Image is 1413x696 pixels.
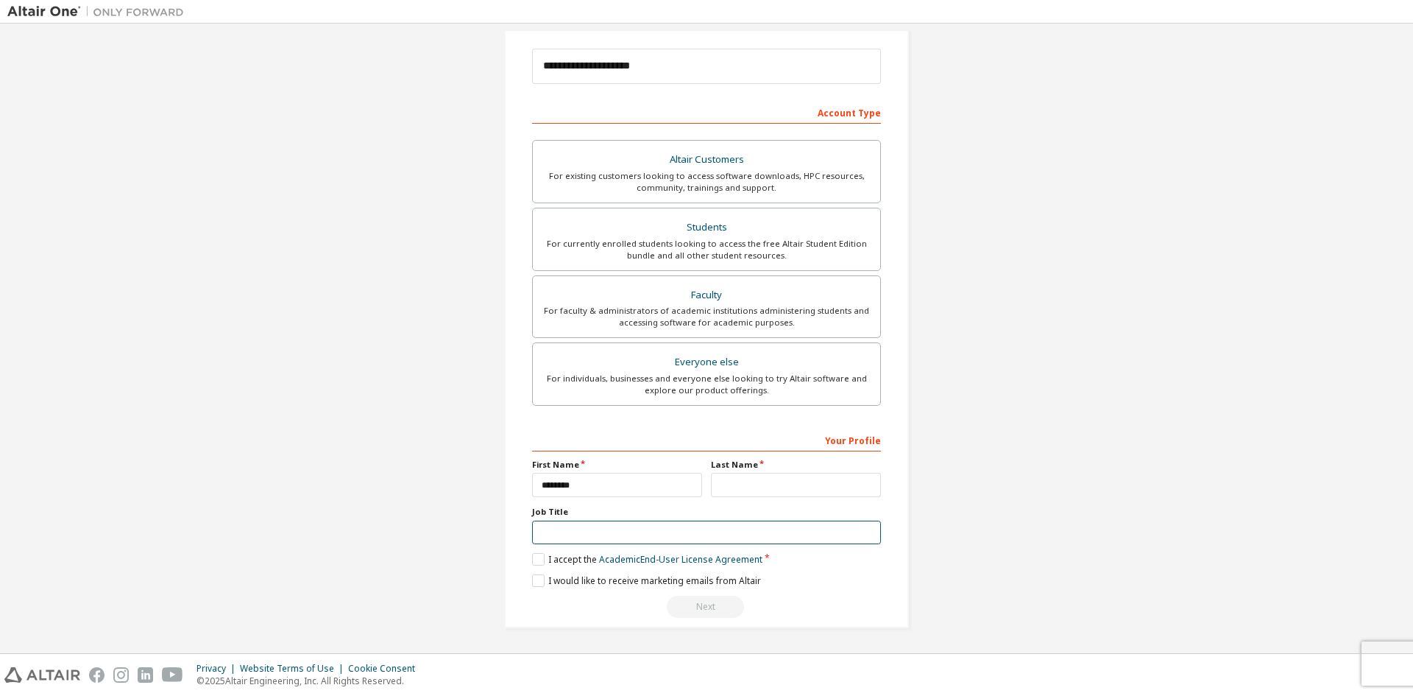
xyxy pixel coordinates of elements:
div: Faculty [542,285,871,306]
img: youtube.svg [162,667,183,683]
div: Cookie Consent [348,663,424,675]
label: First Name [532,459,702,471]
label: I would like to receive marketing emails from Altair [532,574,761,587]
img: linkedin.svg [138,667,153,683]
div: Your Profile [532,428,881,451]
div: For currently enrolled students looking to access the free Altair Student Edition bundle and all ... [542,238,871,261]
div: For individuals, businesses and everyone else looking to try Altair software and explore our prod... [542,373,871,396]
img: altair_logo.svg [4,667,80,683]
div: Account Type [532,100,881,124]
img: instagram.svg [113,667,129,683]
div: Students [542,217,871,238]
div: For existing customers looking to access software downloads, HPC resources, community, trainings ... [542,170,871,194]
label: Job Title [532,506,881,518]
div: Altair Customers [542,150,871,170]
label: I accept the [532,553,762,566]
p: © 2025 Altair Engineering, Inc. All Rights Reserved. [196,675,424,687]
div: Privacy [196,663,240,675]
div: Read and acccept EULA to continue [532,596,881,618]
label: Last Name [711,459,881,471]
a: Academic End-User License Agreement [599,553,762,566]
div: Everyone else [542,352,871,373]
div: For faculty & administrators of academic institutions administering students and accessing softwa... [542,305,871,328]
img: Altair One [7,4,191,19]
img: facebook.svg [89,667,105,683]
div: Website Terms of Use [240,663,348,675]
